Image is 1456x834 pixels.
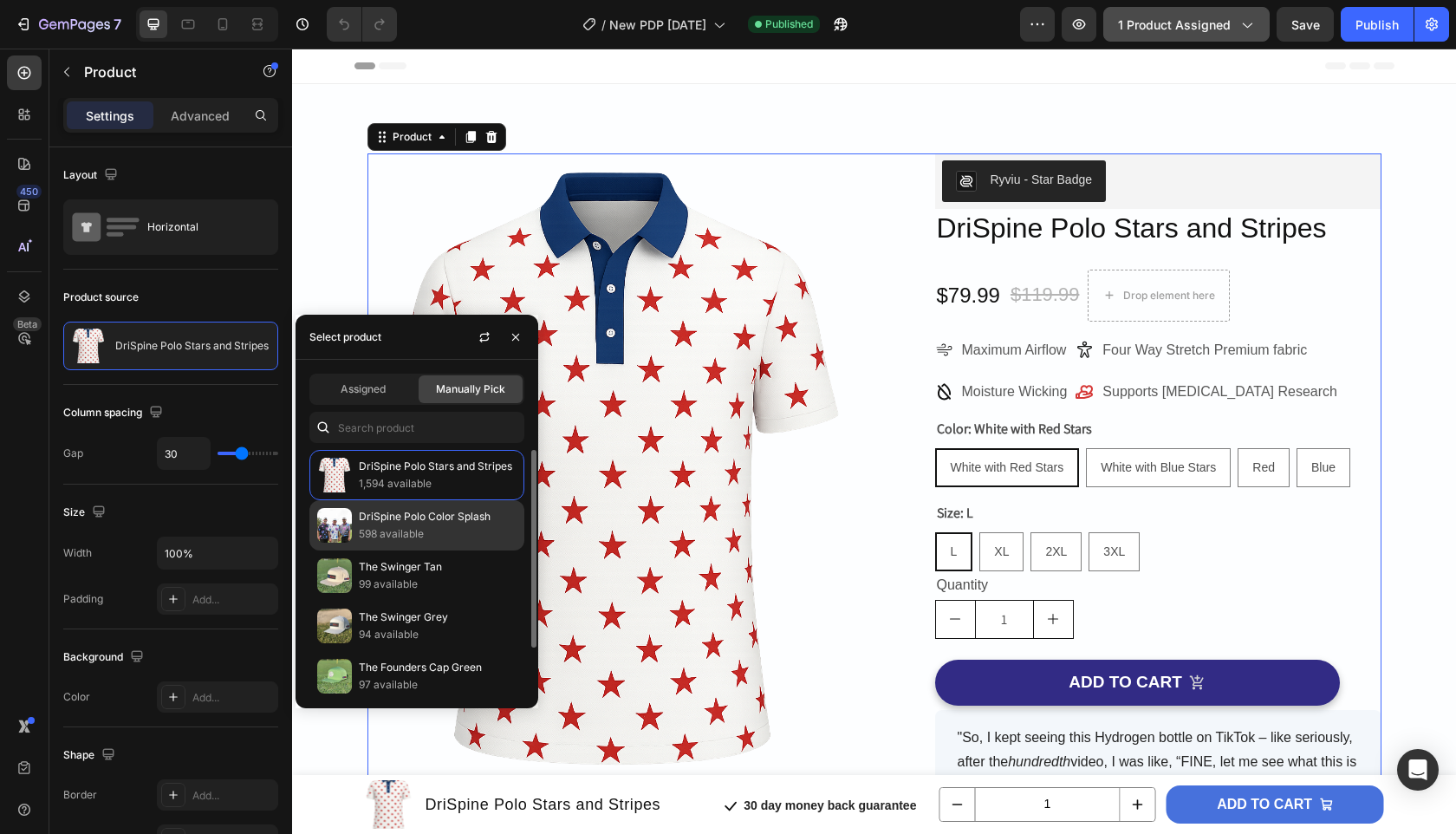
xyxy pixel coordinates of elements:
div: ADD TO CART [777,623,890,645]
div: Gap [63,446,83,461]
span: Assigned [341,381,386,397]
div: Open Intercom Messenger [1397,749,1439,791]
iframe: Design area [292,49,1456,834]
span: Manually Pick [436,381,505,397]
p: 1,594 available [359,475,517,492]
span: 3XL [811,496,833,510]
div: ADD TO CART [925,744,1020,769]
p: Product [84,62,231,82]
p: Settings [86,107,134,125]
div: Add... [192,592,274,608]
button: increment [829,740,863,772]
div: Horizontal [147,207,253,247]
h1: DriSpine Polo Stars and Stripes [643,160,1089,200]
input: quantity [682,740,829,772]
legend: Size: L [643,453,683,477]
span: White with Blue Stars [809,412,924,426]
img: product feature img [71,329,106,363]
div: Beta [13,317,42,331]
div: Publish [1355,16,1399,34]
p: 7 [114,14,121,35]
p: The Founders Cap Green [359,659,517,676]
p: 94 available [359,626,517,643]
p: 99 available [359,576,517,593]
h2: $79.99 [643,231,710,262]
p: 97 available [359,676,517,694]
button: 7 [7,7,129,42]
div: Product source [63,290,139,305]
span: 2XL [753,496,775,510]
div: Column spacing [63,401,166,425]
button: Save [1277,7,1334,42]
div: Ryviu - Star Badge [699,122,801,140]
div: Add... [192,788,274,804]
img: collections [317,659,352,694]
p: Maximum Airflow [670,290,775,315]
button: Publish [1341,7,1414,42]
button: ADD TO CART [643,611,1048,657]
button: decrement [644,552,683,590]
p: 598 available [359,525,517,543]
span: Save [1291,17,1320,32]
button: Ryviu - Star Badge [650,112,815,153]
div: Undo/Redo [327,7,397,42]
img: CJed0K2x44sDEAE=.png [664,122,685,143]
button: decrement [647,740,682,772]
p: Advanced [171,107,230,125]
img: collections [317,508,352,543]
p: DriSpine Polo Color Splash [359,508,517,525]
div: Quantity [643,523,1089,551]
p: The Swinger Tan [359,558,517,576]
button: ADD TO CART [874,737,1092,776]
span: White with Red Stars [659,412,772,426]
p: Four Way Stretch Premium fabric [810,290,1015,315]
button: 1 product assigned [1103,7,1270,42]
div: Shape [63,744,119,767]
input: quantity [683,552,742,590]
div: Background [63,646,147,669]
span: / [601,16,606,34]
p: Supports [MEDICAL_DATA] Research [810,331,1045,356]
input: Auto [158,438,210,469]
div: Layout [63,164,121,187]
p: 30 day money back guarantee [452,748,624,766]
s: $119.99 [718,235,788,257]
img: collections [317,558,352,593]
div: Add... [192,690,274,706]
p: The Swinger Grey [359,609,517,626]
span: 1 product assigned [1118,16,1231,34]
p: DriSpine Polo Stars and Stripes [115,340,269,352]
div: Product [97,81,143,96]
p: Moisture Wicking [670,331,776,356]
div: Color [63,689,90,705]
img: collections [317,609,352,643]
img: collections [317,458,352,492]
div: Border [63,787,97,803]
p: DriSpine Polo Stars and Stripes [359,458,517,475]
span: New PDP [DATE] [609,16,706,34]
div: Drop element here [831,240,923,254]
input: Auto [158,538,277,569]
div: Padding [63,591,103,607]
div: 450 [16,185,42,199]
i: hundredth [716,706,778,720]
span: XL [702,496,717,510]
span: Published [765,16,813,32]
div: Size [63,501,109,525]
legend: Color: White with Red Stars [643,368,802,393]
div: Width [63,545,92,561]
div: Select product [309,329,381,345]
button: increment [742,552,781,590]
span: L [659,496,666,510]
span: Blue [1019,412,1043,426]
span: Red [960,412,983,426]
input: Search in Settings & Advanced [309,412,524,443]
